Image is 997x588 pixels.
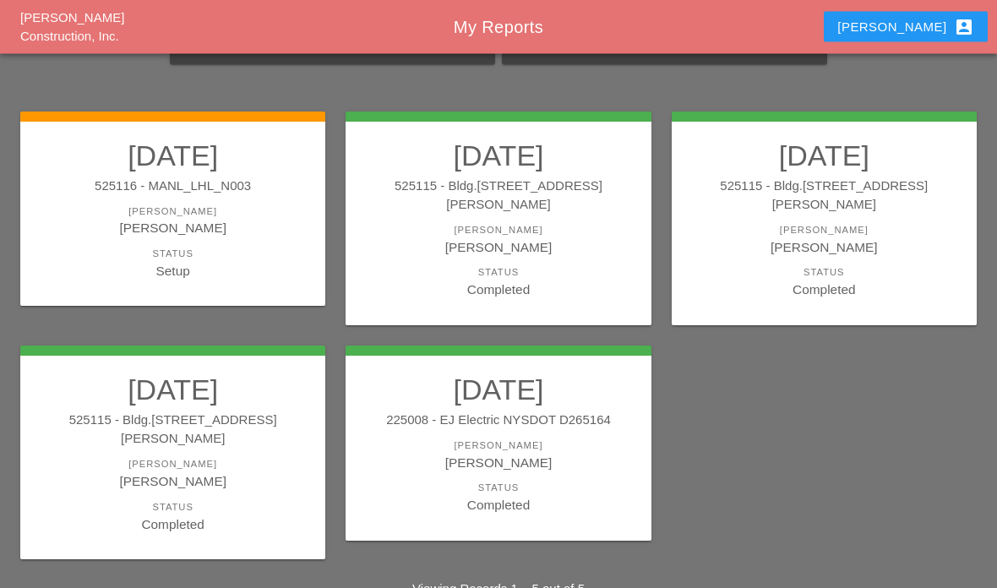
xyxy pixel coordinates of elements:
div: [PERSON_NAME] [362,439,634,454]
div: [PERSON_NAME] [362,238,634,258]
h2: [DATE] [37,139,308,173]
h2: [DATE] [362,373,634,407]
div: Status [689,266,960,280]
div: [PERSON_NAME] [37,219,308,238]
i: account_box [954,17,974,37]
div: Status [37,248,308,262]
div: Status [37,501,308,515]
a: [DATE]525115 - Bldg.[STREET_ADDRESS][PERSON_NAME][PERSON_NAME][PERSON_NAME]StatusCompleted [362,139,634,301]
div: [PERSON_NAME] [37,472,308,492]
h2: [DATE] [362,139,634,173]
div: [PERSON_NAME] [689,238,960,258]
div: 525115 - Bldg.[STREET_ADDRESS][PERSON_NAME] [362,177,634,215]
div: Completed [362,496,634,515]
a: [DATE]225008 - EJ Electric NYSDOT D265164[PERSON_NAME][PERSON_NAME]StatusCompleted [362,373,634,515]
div: [PERSON_NAME] [362,224,634,238]
div: 525115 - Bldg.[STREET_ADDRESS][PERSON_NAME] [37,411,308,449]
h2: [DATE] [689,139,960,173]
div: Completed [362,280,634,300]
div: 525116 - MANL_LHL_N003 [37,177,308,197]
h2: [DATE] [37,373,308,407]
a: [DATE]525115 - Bldg.[STREET_ADDRESS][PERSON_NAME][PERSON_NAME][PERSON_NAME]StatusCompleted [689,139,960,301]
div: 225008 - EJ Electric NYSDOT D265164 [362,411,634,431]
div: Status [362,482,634,496]
div: Completed [37,515,308,535]
div: 525115 - Bldg.[STREET_ADDRESS][PERSON_NAME] [689,177,960,215]
div: Completed [689,280,960,300]
a: [PERSON_NAME] Construction, Inc. [20,10,124,44]
div: [PERSON_NAME] [362,454,634,473]
div: [PERSON_NAME] [37,205,308,220]
div: [PERSON_NAME] [689,224,960,238]
a: [DATE]525115 - Bldg.[STREET_ADDRESS][PERSON_NAME][PERSON_NAME][PERSON_NAME]StatusCompleted [37,373,308,535]
button: [PERSON_NAME] [824,12,987,42]
div: Status [362,266,634,280]
div: [PERSON_NAME] [37,458,308,472]
span: My Reports [454,18,543,36]
a: [DATE]525116 - MANL_LHL_N003[PERSON_NAME][PERSON_NAME]StatusSetup [37,139,308,281]
div: Setup [37,262,308,281]
div: [PERSON_NAME] [837,17,973,37]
